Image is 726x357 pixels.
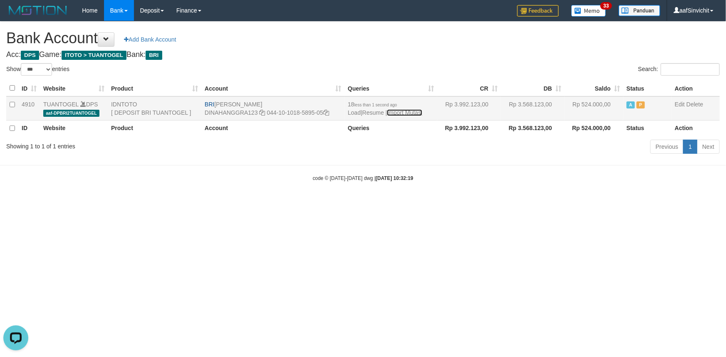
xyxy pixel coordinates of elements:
[146,51,162,60] span: BRI
[6,63,69,76] label: Show entries
[376,175,413,181] strong: [DATE] 10:32:19
[62,51,126,60] span: ITOTO > TUANTOGEL
[40,120,108,136] th: Website
[571,5,606,17] img: Button%20Memo.svg
[344,80,437,96] th: Queries: activate to sort column ascending
[18,96,40,121] td: 4910
[313,175,414,181] small: code © [DATE]-[DATE] dwg |
[437,80,501,96] th: CR: activate to sort column ascending
[21,63,52,76] select: Showentries
[43,101,79,108] a: TUANTOGEL
[600,2,612,10] span: 33
[437,96,501,121] td: Rp 3.992.123,00
[650,140,684,154] a: Previous
[362,109,384,116] a: Resume
[108,120,201,136] th: Product
[348,101,397,108] span: 18
[697,140,720,154] a: Next
[323,109,329,116] a: Copy 044101018589505 to clipboard
[623,80,671,96] th: Status
[501,96,565,121] td: Rp 3.568.123,00
[627,101,635,108] span: Active
[6,51,720,59] h4: Acc: Game: Bank:
[623,120,671,136] th: Status
[637,101,645,108] span: Paused
[205,101,214,108] span: BRI
[201,96,344,121] td: [PERSON_NAME] 044-10-1018-5895-05
[517,5,559,17] img: Feedback.jpg
[6,30,720,47] h1: Bank Account
[43,110,99,117] span: aaf-DPBRI2TUANTOGEL
[40,96,108,121] td: DPS
[201,80,344,96] th: Account: activate to sort column ascending
[205,109,258,116] a: DINAHANGGRA123
[108,96,201,121] td: IDNTOTO [ DEPOSIT BRI TUANTOGEL ]
[6,139,296,150] div: Showing 1 to 1 of 1 entries
[259,109,265,116] a: Copy DINAHANGGRA123 to clipboard
[437,120,501,136] th: Rp 3.992.123,00
[18,120,40,136] th: ID
[661,63,720,76] input: Search:
[671,120,720,136] th: Action
[21,51,39,60] span: DPS
[675,101,685,108] a: Edit
[6,4,69,17] img: MOTION_logo.png
[40,80,108,96] th: Website: activate to sort column ascending
[108,80,201,96] th: Product: activate to sort column ascending
[683,140,697,154] a: 1
[565,80,623,96] th: Saldo: activate to sort column ascending
[619,5,660,16] img: panduan.png
[565,96,623,121] td: Rp 524.000,00
[501,80,565,96] th: DB: activate to sort column ascending
[18,80,40,96] th: ID: activate to sort column ascending
[201,120,344,136] th: Account
[354,103,397,107] span: less than 1 second ago
[565,120,623,136] th: Rp 524.000,00
[387,109,422,116] a: Import Mutasi
[344,120,437,136] th: Queries
[119,32,181,47] a: Add Bank Account
[3,3,28,28] button: Open LiveChat chat widget
[686,101,703,108] a: Delete
[348,101,422,116] span: | |
[638,63,720,76] label: Search:
[671,80,720,96] th: Action
[348,109,361,116] a: Load
[501,120,565,136] th: Rp 3.568.123,00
